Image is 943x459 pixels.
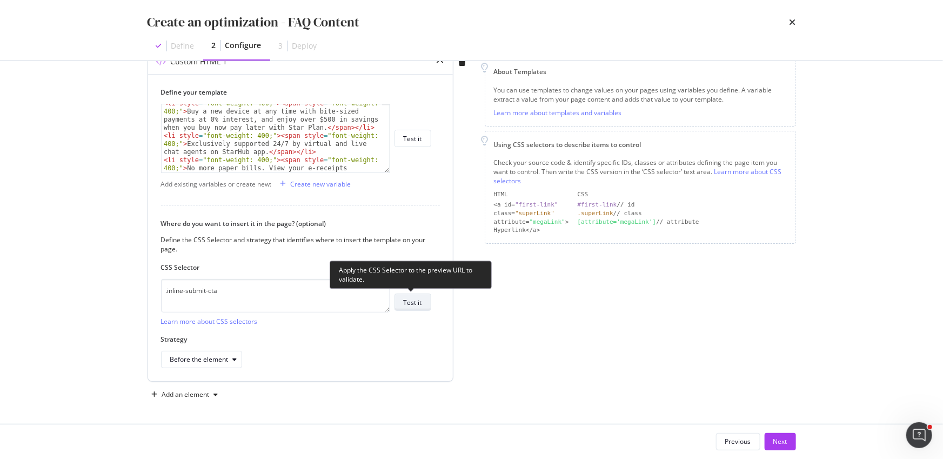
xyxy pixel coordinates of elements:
div: HTML [494,190,569,199]
button: Next [765,433,796,450]
label: Where do you want to insert it in the page? (optional) [161,219,431,228]
a: Learn more about CSS selectors [161,317,258,326]
label: CSS Selector [161,263,431,272]
div: Apply the CSS Selector to the preview URL to validate. [330,261,492,289]
a: Learn more about templates and variables [494,108,622,117]
div: // class [578,209,787,218]
label: Strategy [161,335,431,344]
div: Define the CSS Selector and strategy that identifies where to insert the template on your page. [161,235,431,254]
button: Create new variable [276,175,351,192]
textarea: .inline-submit-cta [161,279,390,312]
div: class= [494,209,569,218]
div: Test it [404,134,422,143]
div: CSS [578,190,787,199]
div: Deploy [292,41,317,51]
iframe: Intercom live chat [906,422,932,448]
label: Define your template [161,88,431,97]
div: About Templates [494,67,787,76]
div: Next [773,437,787,446]
div: .superLink [578,210,613,217]
div: "megaLink" [530,218,565,225]
div: #first-link [578,201,617,208]
div: Create an optimization - FAQ Content [148,13,360,31]
a: Learn more about CSS selectors [494,167,782,185]
div: Add existing variables or create new: [161,179,272,189]
div: 3 [279,41,283,51]
div: [attribute='megaLink'] [578,218,657,225]
button: Add an element [148,386,223,403]
div: Create new variable [291,179,351,189]
button: Test it [394,130,431,147]
div: 2 [212,40,216,51]
div: Custom HTML 1 [171,56,228,67]
div: Add an element [162,391,210,398]
div: Check your source code & identify specific IDs, classes or attributes defining the page item you ... [494,158,787,185]
div: Hyperlink</a> [494,226,569,235]
button: Previous [716,433,760,450]
div: You can use templates to change values on your pages using variables you define. A variable extra... [494,85,787,104]
div: Define [171,41,195,51]
div: // id [578,201,787,209]
div: "superLink" [515,210,554,217]
button: Before the element [161,351,242,368]
div: Configure [225,40,262,51]
div: Previous [725,437,751,446]
div: times [790,13,796,31]
div: Test it [404,298,422,307]
div: <a id= [494,201,569,209]
div: Before the element [170,356,229,363]
div: Using CSS selectors to describe items to control [494,140,787,149]
div: // attribute [578,218,787,227]
div: "first-link" [515,201,558,208]
div: attribute= > [494,218,569,227]
button: Test it [394,294,431,311]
